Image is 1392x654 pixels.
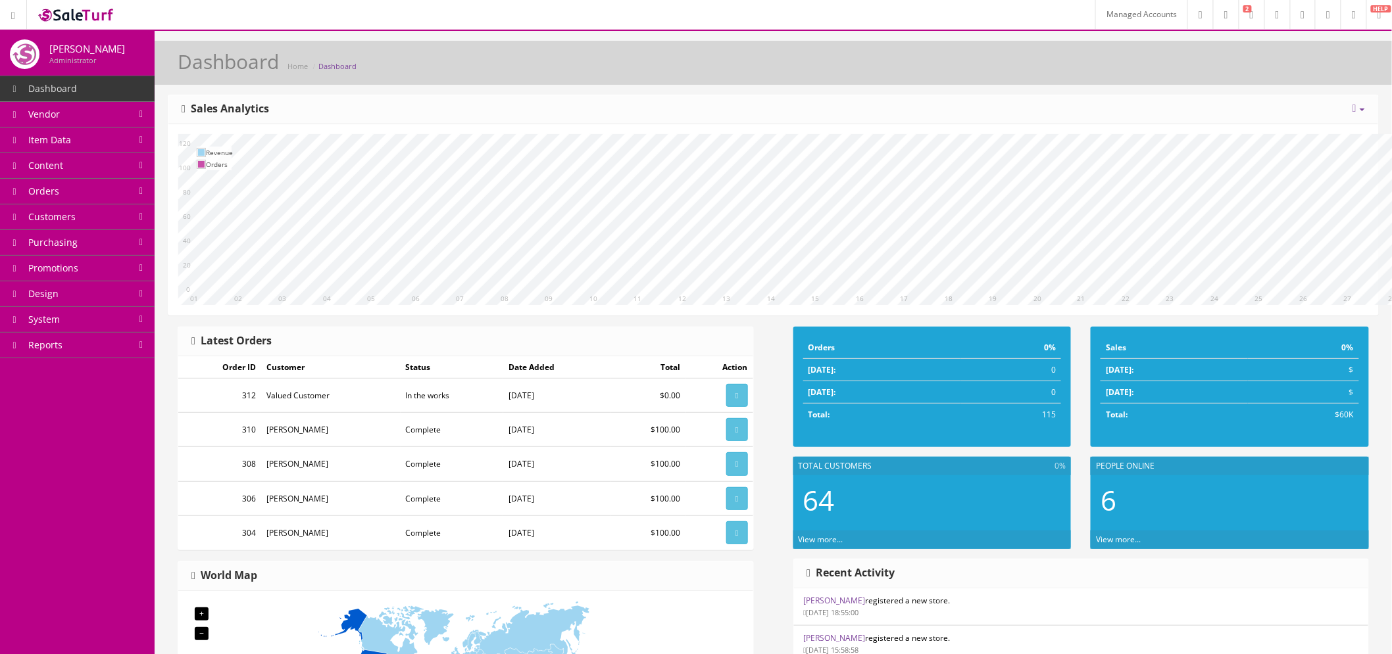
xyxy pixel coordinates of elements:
[1248,359,1359,381] td: $
[610,413,686,447] td: $100.00
[28,133,71,146] span: Item Data
[178,379,261,413] td: 312
[610,447,686,481] td: $100.00
[28,185,59,197] span: Orders
[1243,5,1252,12] span: 2
[28,236,78,248] span: Purchasing
[37,6,116,24] img: SaleTurf
[503,447,610,481] td: [DATE]
[1106,409,1128,420] strong: Total:
[1248,404,1359,426] td: $60K
[503,379,610,413] td: [DATE]
[803,485,1062,515] h2: 64
[191,570,257,582] h3: World Map
[1101,337,1247,359] td: Sales
[804,632,866,643] a: [PERSON_NAME]
[960,359,1061,381] td: 0
[195,607,209,620] div: +
[503,413,610,447] td: [DATE]
[1101,485,1359,515] h2: 6
[793,457,1072,475] div: Total Customers
[28,108,60,120] span: Vendor
[960,404,1061,426] td: 115
[503,515,610,549] td: [DATE]
[1091,457,1369,475] div: People Online
[1371,5,1391,12] span: HELP
[261,447,400,481] td: [PERSON_NAME]
[803,337,961,359] td: Orders
[178,481,261,515] td: 306
[804,607,859,617] small: [DATE] 18:55:00
[10,39,39,69] img: joshlucio05
[503,481,610,515] td: [DATE]
[195,627,209,640] div: −
[178,447,261,481] td: 308
[808,409,830,420] strong: Total:
[28,210,76,223] span: Customers
[28,339,62,351] span: Reports
[178,515,261,549] td: 304
[1106,364,1133,375] strong: [DATE]:
[28,287,59,300] span: Design
[401,447,504,481] td: Complete
[191,335,272,347] h3: Latest Orders
[960,381,1061,404] td: 0
[808,364,836,375] strong: [DATE]:
[206,158,233,170] td: Orders
[401,379,504,413] td: In the works
[1248,381,1359,404] td: $
[287,61,308,71] a: Home
[401,481,504,515] td: Complete
[261,356,400,379] td: Customer
[799,534,843,545] a: View more...
[1106,386,1133,398] strong: [DATE]:
[1055,460,1066,472] span: 0%
[804,595,866,606] a: [PERSON_NAME]
[686,356,753,379] td: Action
[261,379,400,413] td: Valued Customer
[206,147,233,158] td: Revenue
[960,337,1061,359] td: 0%
[808,386,836,398] strong: [DATE]:
[49,55,96,65] small: Administrator
[261,515,400,549] td: [PERSON_NAME]
[610,356,686,379] td: Total
[178,413,261,447] td: 310
[807,567,895,579] h3: Recent Activity
[610,379,686,413] td: $0.00
[28,262,78,274] span: Promotions
[28,159,63,172] span: Content
[610,515,686,549] td: $100.00
[610,481,686,515] td: $100.00
[178,51,279,72] h1: Dashboard
[261,481,400,515] td: [PERSON_NAME]
[794,588,1369,626] li: registered a new store.
[261,413,400,447] td: [PERSON_NAME]
[401,413,504,447] td: Complete
[178,356,261,379] td: Order ID
[28,82,77,95] span: Dashboard
[49,43,125,55] h4: [PERSON_NAME]
[182,103,269,115] h3: Sales Analytics
[503,356,610,379] td: Date Added
[318,61,357,71] a: Dashboard
[401,356,504,379] td: Status
[401,515,504,549] td: Complete
[1096,534,1141,545] a: View more...
[28,313,60,325] span: System
[1248,337,1359,359] td: 0%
